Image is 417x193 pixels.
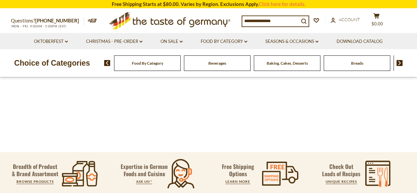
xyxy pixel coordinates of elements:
a: Baking, Cakes, Desserts [267,61,308,66]
img: previous arrow [104,60,110,66]
p: Free Shipping Options [216,163,260,177]
button: $0.00 [367,13,387,29]
a: Beverages [208,61,226,66]
a: Food By Category [201,38,247,45]
a: Christmas - PRE-ORDER [86,38,142,45]
a: On Sale [161,38,183,45]
p: Breadth of Product & Brand Assortment [12,163,58,177]
a: BROWSE PRODUCTS [16,179,54,183]
a: Click here for details. [259,1,306,7]
p: Expertise in German Foods and Cuisine [121,163,168,177]
span: Account [339,17,360,22]
a: [PHONE_NUMBER] [35,17,79,23]
a: Breads [351,61,363,66]
a: LEARN MORE [225,179,250,183]
span: MON - FRI, 9:00AM - 5:00PM (EST) [11,24,67,28]
a: Oktoberfest [34,38,68,45]
img: next arrow [397,60,403,66]
a: ASK US!* [136,179,152,183]
a: Download Catalog [337,38,383,45]
a: Food By Category [132,61,163,66]
a: UNIQUE RECIPES [326,179,357,183]
a: Seasons & Occasions [265,38,318,45]
a: Account [331,16,360,23]
p: Check Out Loads of Recipes [322,163,360,177]
p: Questions? [11,16,84,25]
span: $0.00 [372,21,383,26]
